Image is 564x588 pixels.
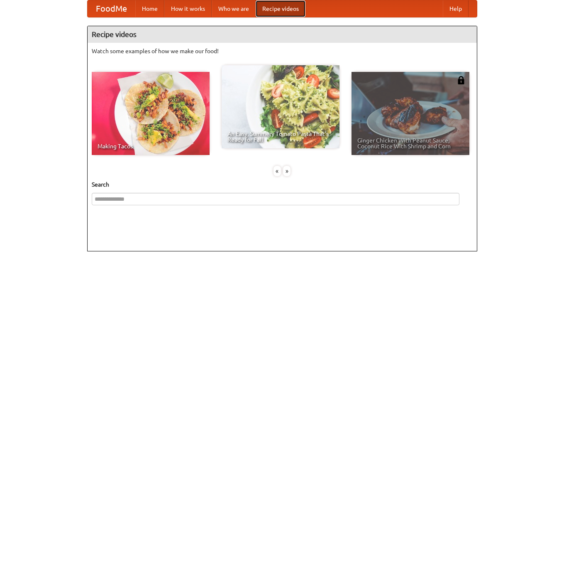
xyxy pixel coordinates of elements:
p: Watch some examples of how we make our food! [92,47,473,55]
h4: Recipe videos [88,26,477,43]
a: FoodMe [88,0,135,17]
a: An Easy, Summery Tomato Pasta That's Ready for Fall [222,65,339,148]
a: Help [443,0,469,17]
span: Making Tacos [98,143,204,149]
img: 483408.png [457,76,465,84]
a: Home [135,0,164,17]
span: An Easy, Summery Tomato Pasta That's Ready for Fall [227,131,334,143]
h5: Search [92,180,473,189]
a: How it works [164,0,212,17]
div: « [273,166,281,176]
div: » [283,166,291,176]
a: Who we are [212,0,256,17]
a: Making Tacos [92,72,210,155]
a: Recipe videos [256,0,305,17]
